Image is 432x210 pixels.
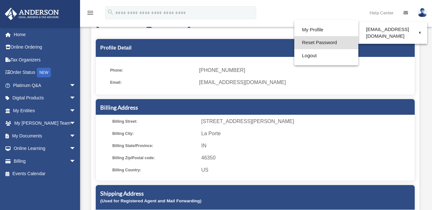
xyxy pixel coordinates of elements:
small: (Used for Registered Agent and Mail Forwarding) [100,198,201,203]
a: Billingarrow_drop_down [4,155,86,167]
span: arrow_drop_down [69,129,82,143]
a: menu [86,11,94,17]
span: US [201,166,412,175]
i: search [107,9,114,16]
span: Phone: [110,66,195,75]
h5: Billing Address [100,104,410,112]
div: NEW [37,68,51,77]
span: arrow_drop_down [69,155,82,168]
span: arrow_drop_down [69,79,82,92]
a: Online Ordering [4,41,86,54]
a: Reset Password [294,36,358,49]
img: User Pic [418,8,427,17]
span: Email: [110,78,195,87]
a: My [PERSON_NAME] Teamarrow_drop_down [4,117,86,130]
a: Platinum Q&Aarrow_drop_down [4,79,86,92]
a: Tax Organizers [4,53,86,66]
div: Profile Detail [96,39,415,57]
a: My Entitiesarrow_drop_down [4,104,86,117]
a: My Documentsarrow_drop_down [4,129,86,142]
a: Order StatusNEW [4,66,86,79]
a: [EMAIL_ADDRESS][DOMAIN_NAME] [358,23,427,42]
span: La Porte [201,129,412,138]
a: Logout [294,49,358,62]
span: 46350 [201,153,412,162]
a: Home [4,28,86,41]
a: Events Calendar [4,167,86,180]
span: Billing State/Province: [112,141,197,150]
h5: Shipping Address [100,190,410,198]
span: Billing Country: [112,166,197,175]
span: [STREET_ADDRESS][PERSON_NAME] [201,117,412,126]
span: arrow_drop_down [69,142,82,155]
span: Billing Street: [112,117,197,126]
img: Anderson Advisors Platinum Portal [3,8,61,20]
i: menu [86,9,94,17]
span: [EMAIL_ADDRESS][DOMAIN_NAME] [199,78,410,87]
span: [PHONE_NUMBER] [199,66,410,75]
span: arrow_drop_down [69,92,82,105]
a: My Profile [294,23,358,36]
span: IN [201,141,412,150]
a: Digital Productsarrow_drop_down [4,92,86,105]
span: Billing City: [112,129,197,138]
span: arrow_drop_down [69,104,82,117]
a: Online Learningarrow_drop_down [4,142,86,155]
span: Billing Zip/Postal code: [112,153,197,162]
span: arrow_drop_down [69,117,82,130]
